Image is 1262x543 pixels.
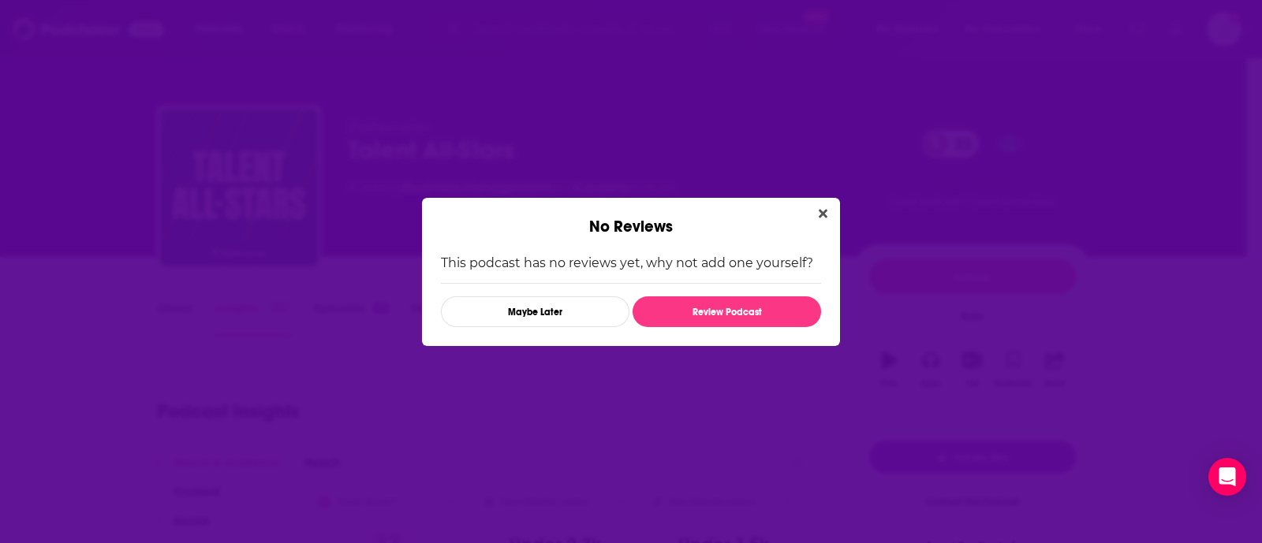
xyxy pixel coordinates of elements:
p: This podcast has no reviews yet, why not add one yourself? [441,255,821,270]
button: Review Podcast [633,296,821,327]
button: Maybe Later [441,296,629,327]
div: No Reviews [422,198,840,236]
div: Open Intercom Messenger [1208,458,1246,496]
button: Close [812,204,834,224]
